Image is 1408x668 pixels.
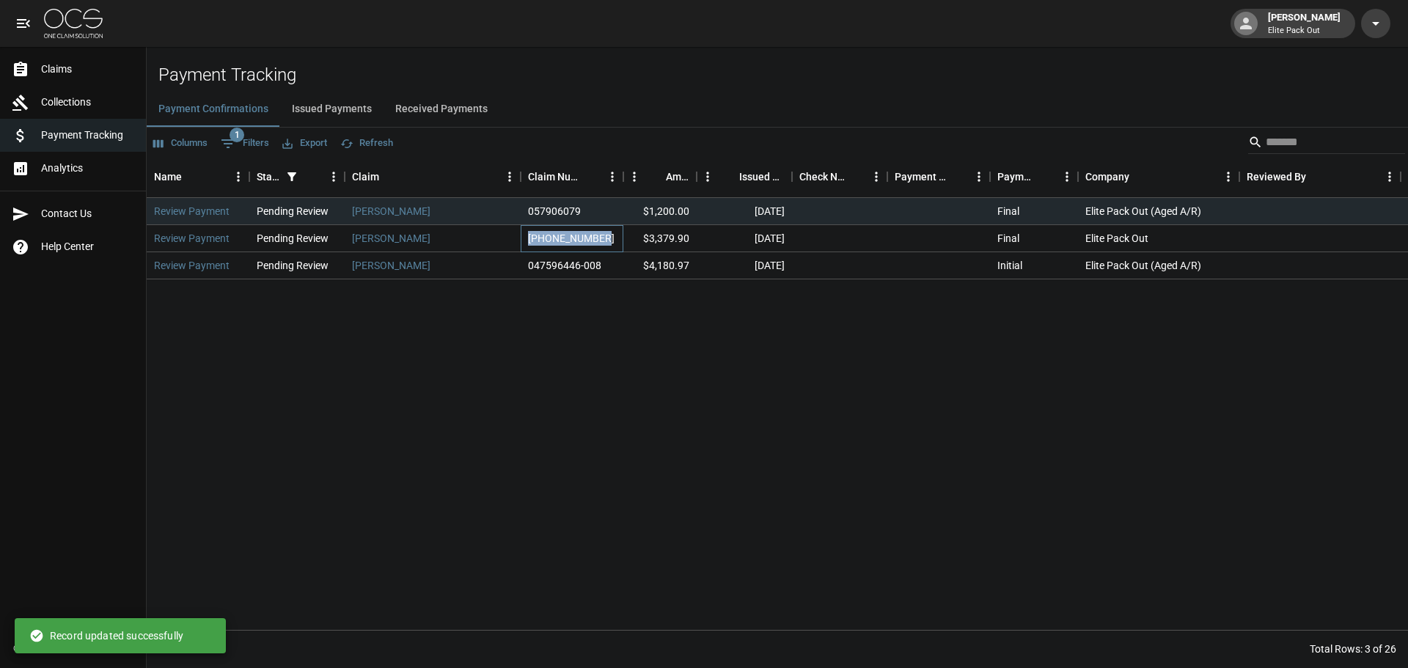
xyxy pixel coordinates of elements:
button: Menu [499,166,521,188]
span: Analytics [41,161,134,176]
div: Final [997,231,1019,246]
img: ocs-logo-white-transparent.png [44,9,103,38]
button: Menu [865,166,887,188]
div: $3,379.90 [623,225,697,252]
div: Issued Date [697,156,792,197]
button: Export [279,132,331,155]
button: Menu [323,166,345,188]
div: Initial [997,258,1022,273]
div: Company [1078,156,1239,197]
a: [PERSON_NAME] [352,258,430,273]
p: Elite Pack Out [1268,25,1341,37]
button: Show filters [282,166,302,187]
div: Claim Number [528,156,581,197]
button: Menu [601,166,623,188]
div: Pending Review [257,231,329,246]
div: dynamic tabs [147,92,1408,127]
div: [DATE] [697,198,792,225]
div: Check Number [799,156,845,197]
div: Elite Pack Out [1078,225,1239,252]
button: Sort [1129,166,1150,187]
button: Sort [302,166,323,187]
div: Record updated successfully [29,623,183,649]
div: Status [257,156,282,197]
button: Show filters [217,132,273,155]
div: [DATE] [697,225,792,252]
div: Total Rows: 3 of 26 [1310,642,1396,656]
div: Amount [666,156,689,197]
div: Check Number [792,156,887,197]
a: Review Payment [154,258,230,273]
span: Contact Us [41,206,134,221]
div: Payment Type [990,156,1078,197]
button: open drawer [9,9,38,38]
button: Sort [581,166,601,187]
div: Name [147,156,249,197]
div: Company [1085,156,1129,197]
div: Issued Date [739,156,785,197]
button: Sort [645,166,666,187]
a: Review Payment [154,204,230,219]
button: Sort [182,166,202,187]
div: Pending Review [257,258,329,273]
div: Elite Pack Out (Aged A/R) [1078,198,1239,225]
div: $1,200.00 [623,198,697,225]
div: © 2025 One Claim Solution [13,641,133,656]
div: Name [154,156,182,197]
button: Menu [968,166,990,188]
button: Sort [1035,166,1056,187]
span: Help Center [41,239,134,254]
button: Sort [379,166,400,187]
button: Received Payments [384,92,499,127]
div: 057906079 [528,204,581,219]
button: Menu [697,166,719,188]
button: Sort [1306,166,1327,187]
div: Payment Method [887,156,990,197]
div: Payment Method [895,156,947,197]
button: Menu [227,166,249,188]
button: Menu [1379,166,1401,188]
div: 01-009-086393 [528,231,615,246]
div: Pending Review [257,204,329,219]
a: Review Payment [154,231,230,246]
span: Payment Tracking [41,128,134,143]
div: Claim [352,156,379,197]
span: Collections [41,95,134,110]
span: Claims [41,62,134,77]
button: Menu [1056,166,1078,188]
button: Menu [1217,166,1239,188]
button: Menu [623,166,645,188]
div: 1 active filter [282,166,302,187]
div: Elite Pack Out (Aged A/R) [1078,252,1239,279]
button: Select columns [150,132,211,155]
div: Amount [623,156,697,197]
div: Payment Type [997,156,1035,197]
button: Sort [845,166,865,187]
div: Claim [345,156,521,197]
button: Sort [947,166,968,187]
div: $4,180.97 [623,252,697,279]
button: Refresh [337,132,397,155]
button: Payment Confirmations [147,92,280,127]
span: 1 [230,128,244,142]
button: Issued Payments [280,92,384,127]
h2: Payment Tracking [158,65,1408,86]
div: 047596446-008 [528,258,601,273]
div: Claim Number [521,156,623,197]
div: [PERSON_NAME] [1262,10,1346,37]
a: [PERSON_NAME] [352,231,430,246]
div: Reviewed By [1247,156,1306,197]
div: Status [249,156,345,197]
div: Search [1248,131,1405,157]
div: [DATE] [697,252,792,279]
a: [PERSON_NAME] [352,204,430,219]
div: Reviewed By [1239,156,1401,197]
div: Final [997,204,1019,219]
button: Sort [719,166,739,187]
